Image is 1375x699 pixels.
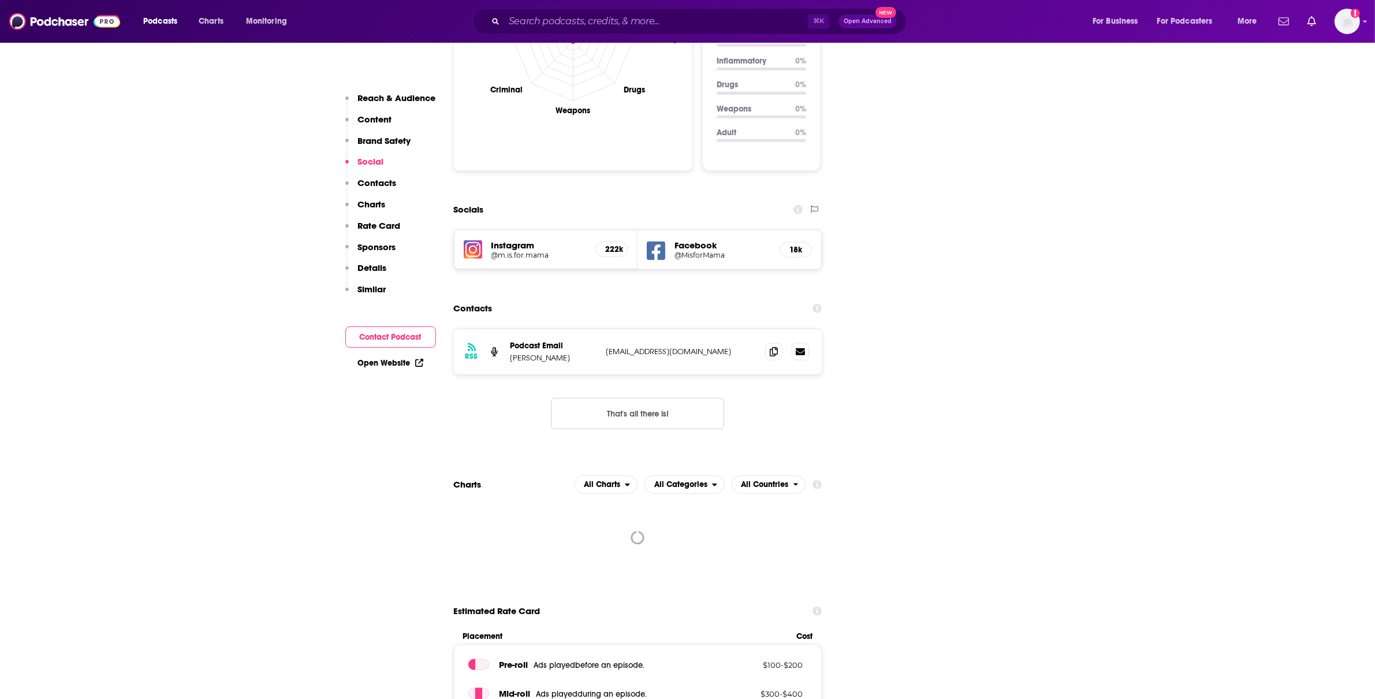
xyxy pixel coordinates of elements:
[624,85,645,95] text: Drugs
[1093,13,1138,29] span: For Business
[1150,12,1229,31] button: open menu
[839,14,897,28] button: Open AdvancedNew
[454,199,484,221] h2: Socials
[345,199,386,220] button: Charts
[675,240,770,251] h5: Facebook
[358,241,396,252] p: Sponsors
[536,689,647,699] span: Ads played during an episode .
[717,104,786,114] p: Weapons
[345,326,436,348] button: Contact Podcast
[358,284,386,295] p: Similar
[1274,12,1294,31] a: Show notifications dropdown
[345,177,397,199] button: Contacts
[464,240,482,259] img: iconImage
[490,85,522,95] text: Criminal
[606,347,757,356] p: [EMAIL_ADDRESS][DOMAIN_NAME]
[345,284,386,305] button: Similar
[795,104,806,114] p: 0 %
[605,244,618,254] h5: 222k
[358,220,401,231] p: Rate Card
[1085,12,1153,31] button: open menu
[358,262,387,273] p: Details
[143,13,177,29] span: Podcasts
[483,8,918,35] div: Search podcasts, credits, & more...
[654,481,707,489] span: All Categories
[491,251,587,259] a: @m.is.for.mama
[795,56,806,66] p: 0 %
[584,481,620,489] span: All Charts
[199,13,223,29] span: Charts
[1335,9,1360,34] span: Logged in as kberger
[135,12,192,31] button: open menu
[345,262,387,284] button: Details
[454,479,482,490] h2: Charts
[358,177,397,188] p: Contacts
[875,7,896,18] span: New
[789,245,802,255] h5: 18k
[717,80,786,90] p: Drugs
[556,106,590,116] text: Weapons
[574,475,638,494] h2: Platforms
[1351,9,1360,18] svg: Add a profile image
[454,298,493,319] h2: Contacts
[358,199,386,210] p: Charts
[796,631,813,641] span: Cost
[358,114,392,125] p: Content
[358,358,423,368] a: Open Website
[1238,13,1257,29] span: More
[741,481,789,489] span: All Countries
[499,659,528,670] span: Pre -roll
[644,475,725,494] h2: Categories
[345,156,384,177] button: Social
[1157,13,1213,29] span: For Podcasters
[728,689,803,698] p: $ 300 - $ 400
[1303,12,1321,31] a: Show notifications dropdown
[345,92,436,114] button: Reach & Audience
[345,114,392,135] button: Content
[675,251,770,259] a: @MisforMama
[238,12,302,31] button: open menu
[574,475,638,494] button: open menu
[732,475,806,494] h2: Countries
[465,352,478,361] h3: RSS
[510,353,597,363] p: [PERSON_NAME]
[345,135,411,157] button: Brand Safety
[551,398,724,429] button: Nothing here.
[534,660,644,670] span: Ads played before an episode .
[795,128,806,137] p: 0 %
[499,688,530,699] span: Mid -roll
[345,220,401,241] button: Rate Card
[808,14,829,29] span: ⌘ K
[345,241,396,263] button: Sponsors
[732,475,806,494] button: open menu
[491,240,587,251] h5: Instagram
[454,600,541,622] span: Estimated Rate Card
[1335,9,1360,34] img: User Profile
[717,56,786,66] p: Inflammatory
[9,10,120,32] img: Podchaser - Follow, Share and Rate Podcasts
[463,631,787,641] span: Placement
[644,475,725,494] button: open menu
[358,92,436,103] p: Reach & Audience
[358,135,411,146] p: Brand Safety
[717,128,786,137] p: Adult
[1335,9,1360,34] button: Show profile menu
[1229,12,1272,31] button: open menu
[795,80,806,90] p: 0 %
[728,660,803,670] p: $ 100 - $ 200
[844,18,892,24] span: Open Advanced
[358,156,384,167] p: Social
[504,12,808,31] input: Search podcasts, credits, & more...
[510,341,597,351] p: Podcast Email
[246,13,287,29] span: Monitoring
[191,12,230,31] a: Charts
